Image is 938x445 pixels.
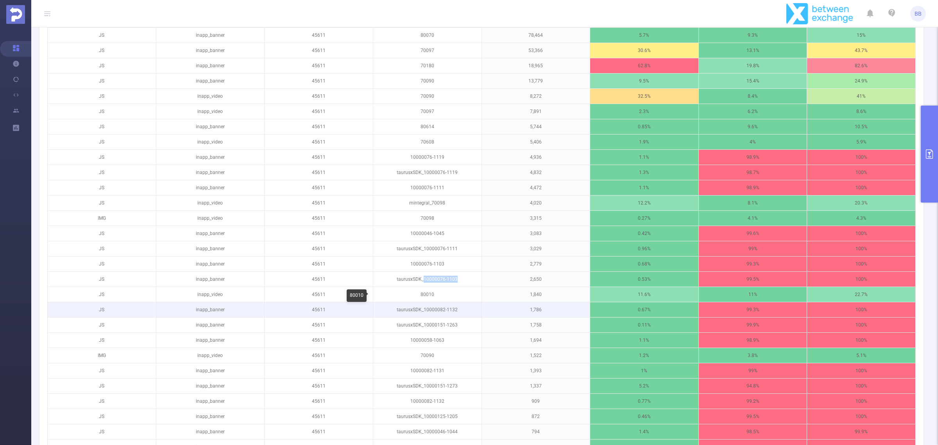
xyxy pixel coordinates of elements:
p: 98.7% [699,165,807,180]
p: 100% [807,379,915,393]
p: 10.5% [807,119,915,134]
p: 100% [807,226,915,241]
p: 45611 [265,211,373,226]
p: 45611 [265,272,373,287]
p: 4,832 [482,165,590,180]
p: 1.1% [590,333,698,348]
p: JS [48,318,156,332]
div: 80010 [347,289,367,302]
p: 4.1% [699,211,807,226]
p: 45611 [265,74,373,88]
p: JS [48,58,156,73]
p: 1.2% [590,348,698,363]
p: 8.6% [807,104,915,119]
p: 41% [807,89,915,104]
p: inapp_banner [156,165,265,180]
p: 99.9% [699,318,807,332]
p: 8.4% [699,89,807,104]
p: 70090 [373,89,482,104]
p: 10000082-1131 [373,363,482,378]
p: JS [48,287,156,302]
p: 10000076-1119 [373,150,482,165]
p: 45611 [265,58,373,73]
p: 9.3% [699,28,807,43]
p: 70090 [373,74,482,88]
p: 78,464 [482,28,590,43]
p: 94.8% [699,379,807,393]
p: 11.6% [590,287,698,302]
p: 909 [482,394,590,409]
p: 100% [807,257,915,271]
p: inapp_banner [156,150,265,165]
p: inapp_banner [156,241,265,256]
p: 70098 [373,211,482,226]
p: 22.7% [807,287,915,302]
p: inapp_banner [156,272,265,287]
p: inapp_banner [156,302,265,317]
p: JS [48,180,156,195]
p: 6.2% [699,104,807,119]
p: 45611 [265,302,373,317]
p: JS [48,257,156,271]
p: inapp_video [156,348,265,363]
p: 45611 [265,333,373,348]
p: 45611 [265,43,373,58]
p: 1,758 [482,318,590,332]
p: JS [48,424,156,439]
p: 5,744 [482,119,590,134]
p: 3.8% [699,348,807,363]
p: 80010 [373,287,482,302]
p: 10000058-1063 [373,333,482,348]
p: 99.2% [699,394,807,409]
p: 98.5% [699,424,807,439]
p: 45611 [265,89,373,104]
p: JS [48,363,156,378]
p: 794 [482,424,590,439]
p: 2.3% [590,104,698,119]
p: 98.9% [699,180,807,195]
p: 15% [807,28,915,43]
p: inapp_banner [156,379,265,393]
p: 3,083 [482,226,590,241]
p: 45611 [265,394,373,409]
p: 0.53% [590,272,698,287]
p: 45611 [265,257,373,271]
img: Protected Media [6,5,25,24]
p: 5,406 [482,135,590,149]
p: JS [48,379,156,393]
p: JS [48,241,156,256]
p: 99.5% [699,272,807,287]
p: 10000046-1045 [373,226,482,241]
p: inapp_banner [156,363,265,378]
p: 10000082-1132 [373,394,482,409]
p: JS [48,104,156,119]
p: 45611 [265,196,373,210]
p: 99% [699,363,807,378]
p: 99.6% [699,226,807,241]
p: 13.1% [699,43,807,58]
p: 18,965 [482,58,590,73]
p: taurusxSDK_10000151-1263 [373,318,482,332]
p: 9.5% [590,74,698,88]
p: 1.4% [590,424,698,439]
p: inapp_banner [156,43,265,58]
p: 80614 [373,119,482,134]
p: 45611 [265,119,373,134]
p: 4.3% [807,211,915,226]
p: 45611 [265,363,373,378]
p: 0.68% [590,257,698,271]
p: JS [48,89,156,104]
p: IMG [48,348,156,363]
p: inapp_banner [156,424,265,439]
p: inapp_banner [156,58,265,73]
p: 99.5% [699,409,807,424]
p: JS [48,333,156,348]
p: 4,020 [482,196,590,210]
p: 100% [807,302,915,317]
p: 45611 [265,28,373,43]
p: 62.8% [590,58,698,73]
p: 80070 [373,28,482,43]
p: 99.9% [807,424,915,439]
p: inapp_video [156,211,265,226]
p: 100% [807,241,915,256]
